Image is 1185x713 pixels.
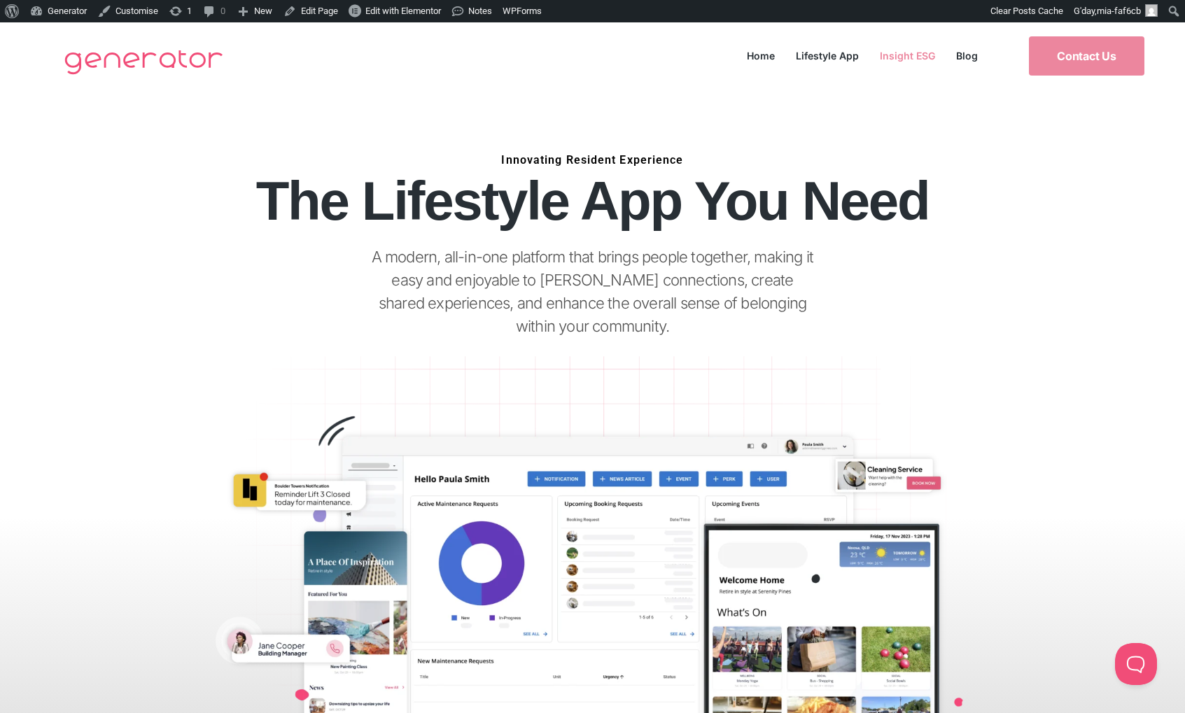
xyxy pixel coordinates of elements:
[1097,6,1141,16] span: mia-faf6cb
[125,175,1059,227] h1: The Lifestyle App You Need
[368,246,817,338] p: A modern, all-in-one platform that brings people together, making it easy and enjoyable to [PERSO...
[736,46,988,65] nav: Menu
[1057,50,1116,62] span: Contact Us
[785,46,869,65] a: Lifestyle App
[946,46,988,65] a: Blog
[365,6,441,16] span: Edit with Elementor
[1029,36,1144,76] a: Contact Us
[869,46,946,65] a: Insight ESG
[736,46,785,65] a: Home
[1115,643,1157,685] iframe: Toggle Customer Support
